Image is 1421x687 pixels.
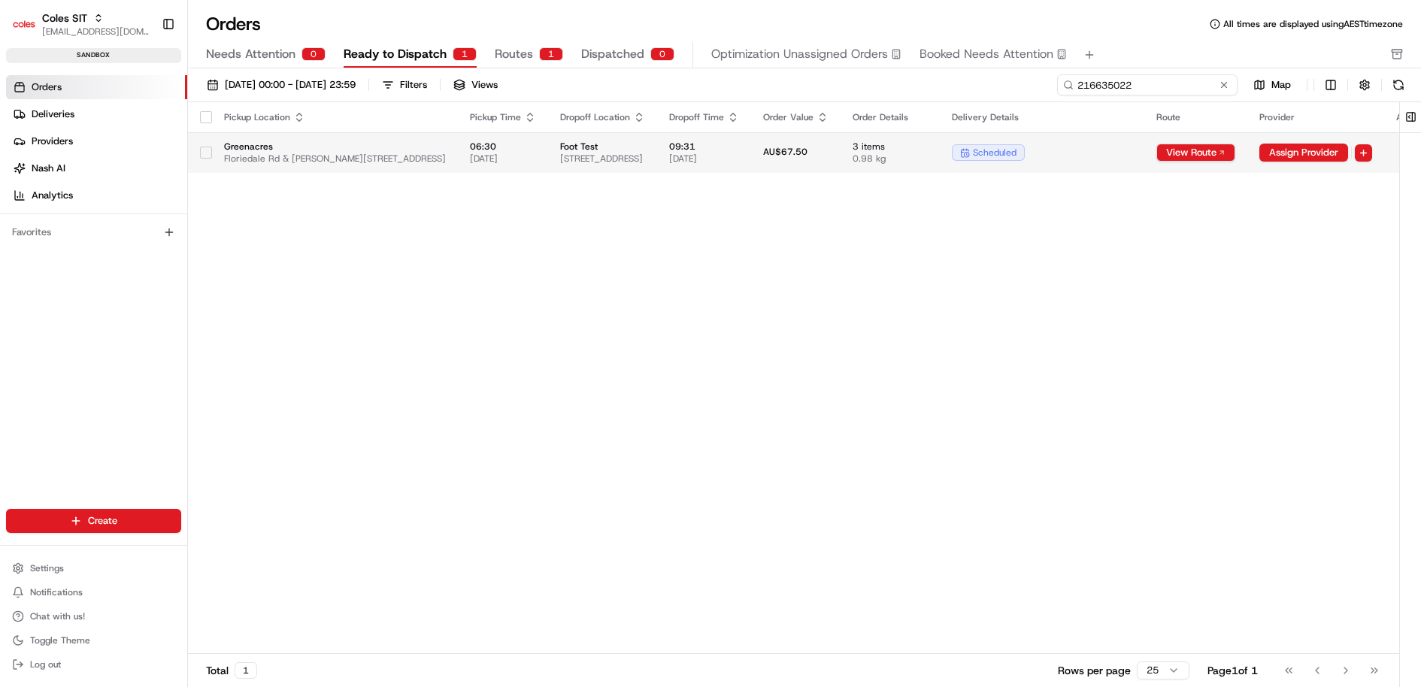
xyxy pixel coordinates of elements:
div: 0 [301,47,326,61]
span: Notifications [30,586,83,598]
button: [EMAIL_ADDRESS][DOMAIN_NAME] [42,26,150,38]
div: 1 [235,662,257,679]
span: 06:30 [470,141,536,153]
p: Welcome 👋 [15,59,274,83]
span: Views [471,78,498,92]
a: Orders [6,75,187,99]
p: Rows per page [1058,663,1131,678]
span: Greenacres [224,141,446,153]
a: Nash AI [6,156,187,180]
div: 📗 [15,219,27,231]
span: Foot Test [560,141,645,153]
a: Providers [6,129,187,153]
span: [DATE] [470,153,536,165]
a: Deliveries [6,102,187,126]
span: Knowledge Base [30,217,115,232]
div: We're available if you need us! [51,158,190,170]
span: Toggle Theme [30,634,90,646]
div: sandbox [6,48,181,63]
span: Nash AI [32,162,65,175]
span: API Documentation [142,217,241,232]
span: Optimization Unassigned Orders [711,45,888,63]
span: 0.98 kg [853,153,928,165]
span: Analytics [32,189,73,202]
div: Favorites [6,220,181,244]
button: [DATE] 00:00 - [DATE] 23:59 [200,74,362,95]
div: Delivery Details [952,111,1132,123]
div: Route [1156,111,1235,123]
button: Settings [6,558,181,579]
button: Notifications [6,582,181,603]
img: 1736555255976-a54dd68f-1ca7-489b-9aae-adbdc363a1c4 [15,143,42,170]
a: 💻API Documentation [121,211,247,238]
span: Floriedale Rd & [PERSON_NAME][STREET_ADDRESS] [224,153,446,165]
div: 1 [453,47,477,61]
button: Views [447,74,504,95]
span: [DATE] 00:00 - [DATE] 23:59 [225,78,356,92]
img: Coles SIT [12,12,36,36]
div: Pickup Time [470,111,536,123]
a: Powered byPylon [106,253,182,265]
div: Dropoff Time [669,111,739,123]
div: Page 1 of 1 [1207,663,1258,678]
div: Total [206,662,257,679]
div: Filters [400,78,427,92]
img: Nash [15,14,45,44]
span: AU$67.50 [763,146,807,158]
span: Providers [32,135,73,148]
span: Create [88,514,117,528]
input: Type to search [1057,74,1238,95]
button: View Route [1156,144,1235,162]
span: Orders [32,80,62,94]
span: Settings [30,562,64,574]
span: Chat with us! [30,610,85,622]
button: Map [1244,76,1301,94]
div: 0 [650,47,674,61]
span: Dispatched [581,45,644,63]
span: Needs Attention [206,45,295,63]
a: 📗Knowledge Base [9,211,121,238]
span: Log out [30,658,61,670]
a: Analytics [6,183,187,207]
span: [DATE] [669,153,739,165]
button: Filters [375,74,434,95]
div: 💻 [127,219,139,231]
button: Create [6,509,181,533]
span: Deliveries [32,107,74,121]
button: Log out [6,654,181,675]
button: Coles SIT [42,11,87,26]
input: Clear [39,96,248,112]
button: Chat with us! [6,606,181,627]
button: Start new chat [256,147,274,165]
button: Assign Provider [1259,144,1348,162]
span: Booked Needs Attention [920,45,1053,63]
span: 09:31 [669,141,739,153]
button: Refresh [1388,74,1409,95]
div: Start new chat [51,143,247,158]
div: Provider [1259,111,1372,123]
span: scheduled [973,147,1017,159]
div: Pickup Location [224,111,446,123]
button: Toggle Theme [6,630,181,651]
div: Dropoff Location [560,111,645,123]
span: Pylon [150,254,182,265]
span: Routes [495,45,533,63]
h1: Orders [206,12,261,36]
span: [STREET_ADDRESS] [560,153,645,165]
span: All times are displayed using AEST timezone [1223,18,1403,30]
div: Order Value [763,111,829,123]
span: 3 items [853,141,928,153]
div: Order Details [853,111,928,123]
span: Map [1271,78,1291,92]
button: Coles SITColes SIT[EMAIL_ADDRESS][DOMAIN_NAME] [6,6,156,42]
div: 1 [539,47,563,61]
span: Ready to Dispatch [344,45,447,63]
